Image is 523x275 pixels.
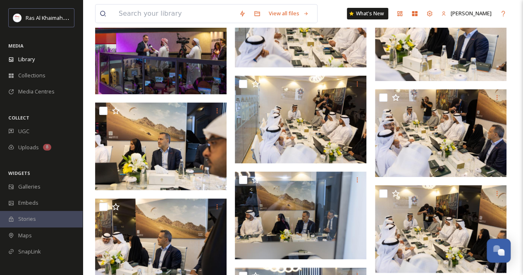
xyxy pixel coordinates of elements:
a: What's New [347,8,388,19]
span: Library [18,55,35,63]
span: Maps [18,232,32,239]
img: ATM 2025 (109).jpg [95,7,227,94]
span: Ras Al Khaimah Tourism Development Authority [26,14,143,22]
a: [PERSON_NAME] [437,5,496,22]
a: View all files [265,5,313,22]
span: Uploads [18,143,39,151]
input: Search your library [115,5,235,23]
span: Collections [18,72,45,79]
img: ATM 2025 (106).jpg [95,103,227,190]
span: [PERSON_NAME] [451,10,492,17]
span: Galleries [18,183,41,191]
span: UGC [18,127,29,135]
button: Open Chat [487,239,511,263]
span: WIDGETS [8,170,30,176]
span: Stories [18,215,36,223]
span: Embeds [18,199,38,207]
img: ATM 2025 (99).jpg [235,76,366,163]
span: Media Centres [18,88,55,96]
span: MEDIA [8,43,24,49]
img: ATM 2025 (98).jpg [375,185,506,273]
div: 8 [43,144,51,151]
span: SnapLink [18,248,41,256]
span: COLLECT [8,115,29,121]
img: ATM 2025 (96).jpg [235,172,366,259]
img: Logo_RAKTDA_RGB-01.png [13,14,21,22]
img: ATM 2025 (101).jpg [375,89,506,177]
